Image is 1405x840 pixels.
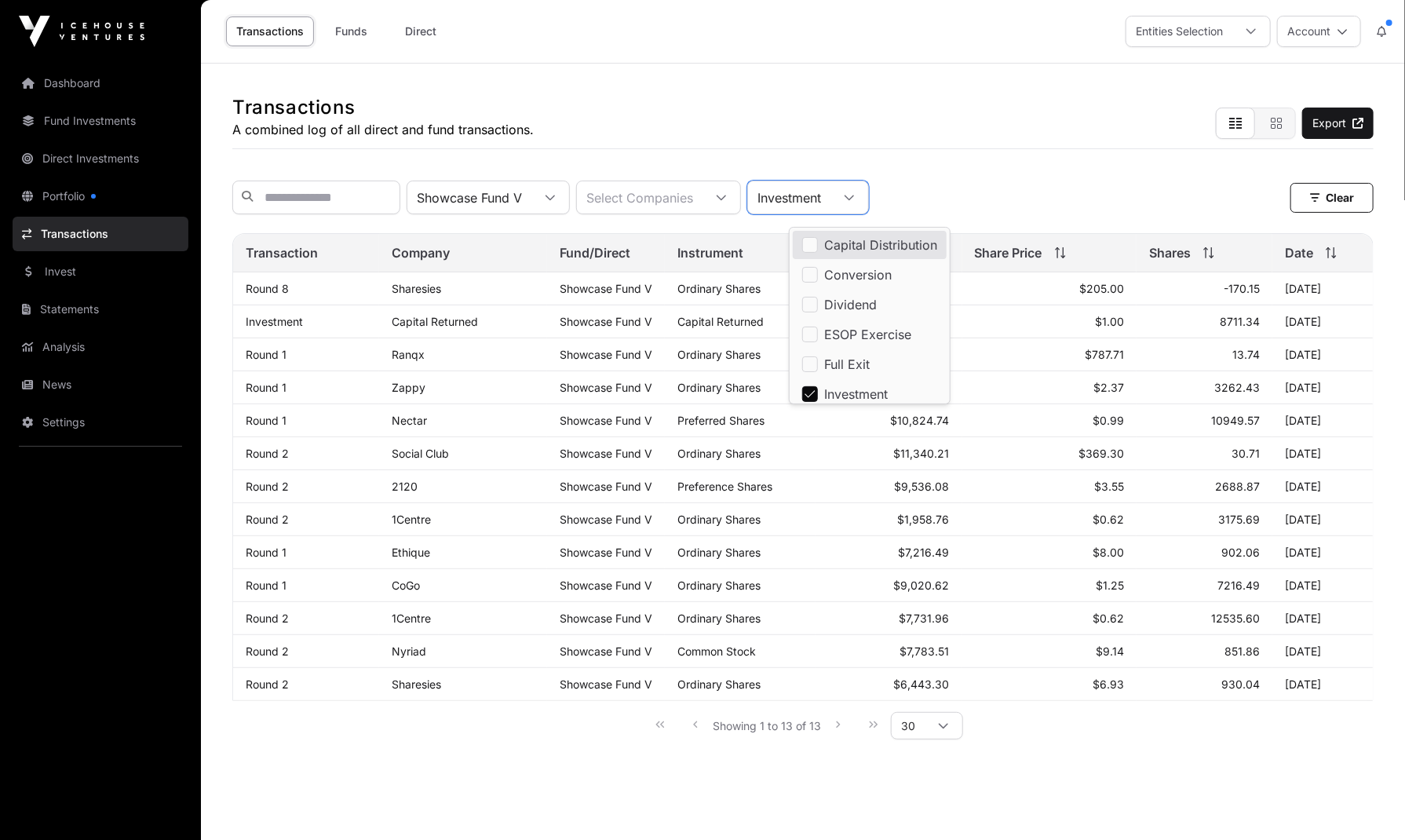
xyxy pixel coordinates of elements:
[1277,16,1361,47] button: Account
[407,181,531,214] div: Showcase Fund V
[1302,108,1374,139] a: Export
[392,447,449,460] a: Social Club
[246,579,286,592] a: Round 1
[1094,480,1124,493] span: $3.55
[816,602,962,635] td: $7,731.96
[246,282,289,295] a: Round 8
[824,358,870,371] span: Full Exit
[1220,315,1260,328] span: 8711.34
[816,404,962,437] td: $10,824.74
[816,437,962,470] td: $11,340.21
[1149,243,1191,262] span: Shares
[246,243,318,262] span: Transaction
[793,231,947,259] li: Capital Distribution
[320,16,383,46] a: Funds
[392,546,430,559] a: Ethique
[892,713,925,739] span: Rows per page
[824,328,911,341] span: ESOP Exercise
[392,612,431,625] a: 1Centre
[824,298,877,311] span: Dividend
[1272,272,1373,305] td: [DATE]
[560,513,652,526] a: Showcase Fund V
[1217,579,1260,592] span: 7216.49
[1285,243,1313,262] span: Date
[392,315,478,328] a: Capital Returned
[392,645,426,658] a: Nyriad
[560,381,652,394] a: Showcase Fund V
[13,179,188,214] a: Portfolio
[246,677,289,691] a: Round 2
[816,503,962,536] td: $1,958.76
[392,480,418,493] a: 2120
[1221,677,1260,691] span: 930.04
[1211,414,1260,427] span: 10949.57
[246,414,286,427] a: Round 1
[1272,635,1373,668] td: [DATE]
[824,388,888,400] span: Investment
[713,719,821,732] span: Showing 1 to 13 of 13
[677,414,765,427] span: Preferred Shares
[790,228,950,650] ul: Option List
[560,645,652,658] a: Showcase Fund V
[1221,546,1260,559] span: 902.06
[1272,503,1373,536] td: [DATE]
[13,367,188,402] a: News
[13,405,188,440] a: Settings
[392,243,450,262] span: Company
[1272,569,1373,602] td: [DATE]
[232,95,534,120] h1: Transactions
[1232,348,1260,361] span: 13.74
[1272,437,1373,470] td: [DATE]
[560,243,630,262] span: Fund/Direct
[246,612,289,625] a: Round 2
[246,513,289,526] a: Round 2
[1085,348,1124,361] span: $787.71
[246,546,286,559] a: Round 1
[13,254,188,289] a: Invest
[1327,765,1405,840] iframe: Chat Widget
[392,579,420,592] a: CoGo
[392,348,425,361] a: Ranqx
[1232,447,1260,460] span: 30.71
[560,315,652,328] a: Showcase Fund V
[816,668,962,701] td: $6,443.30
[577,181,702,214] div: Select Companies
[246,645,289,658] a: Round 2
[816,569,962,602] td: $9,020.62
[1272,338,1373,371] td: [DATE]
[13,104,188,138] a: Fund Investments
[677,243,743,262] span: Instrument
[560,282,652,295] a: Showcase Fund V
[1093,612,1124,625] span: $0.62
[677,645,756,658] span: Common Stock
[1211,612,1260,625] span: 12535.60
[677,348,761,361] span: Ordinary Shares
[677,315,764,328] span: Capital Returned
[1093,381,1124,394] span: $2.37
[793,261,947,289] li: Conversion
[793,380,947,408] li: Investment
[13,141,188,176] a: Direct Investments
[677,612,761,625] span: Ordinary Shares
[1272,404,1373,437] td: [DATE]
[677,677,761,691] span: Ordinary Shares
[748,181,830,214] div: Investment
[1096,645,1124,658] span: $9.14
[816,470,962,503] td: $9,536.08
[246,315,303,328] a: Investment
[246,480,289,493] a: Round 2
[1218,513,1260,526] span: 3175.69
[1224,645,1260,658] span: 851.86
[677,480,772,493] span: Preference Shares
[1093,677,1124,691] span: $6.93
[1224,282,1260,295] span: -170.15
[793,290,947,319] li: Dividend
[1079,282,1124,295] span: $205.00
[226,16,314,46] a: Transactions
[1093,513,1124,526] span: $0.62
[560,414,652,427] a: Showcase Fund V
[1215,480,1260,493] span: 2688.87
[13,292,188,327] a: Statements
[677,579,761,592] span: Ordinary Shares
[560,348,652,361] a: Showcase Fund V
